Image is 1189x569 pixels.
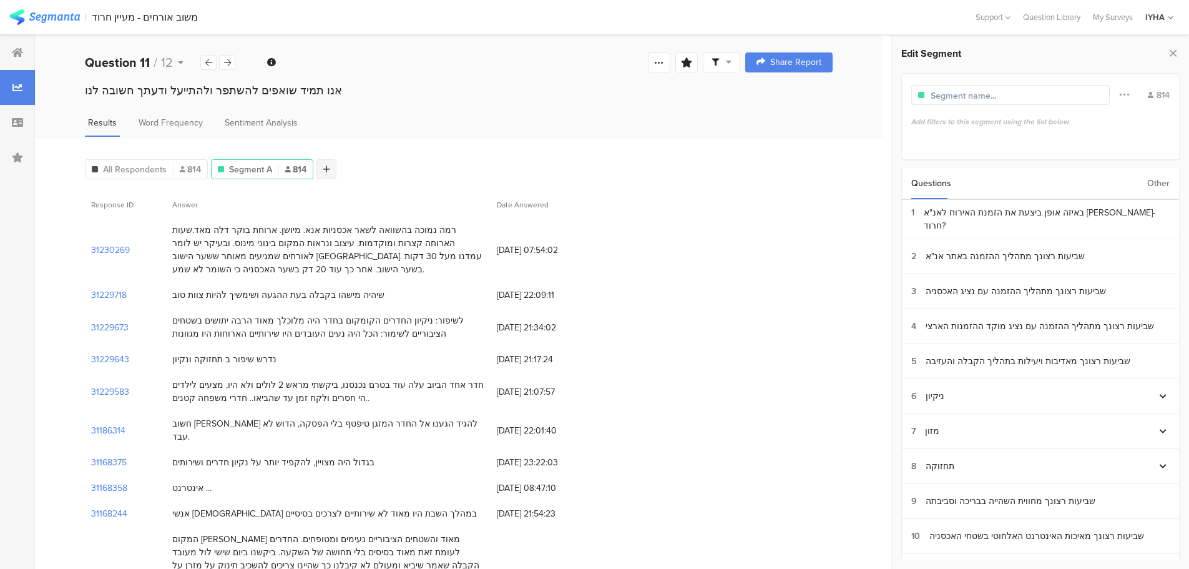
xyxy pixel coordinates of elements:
[926,285,1106,298] div: שביעות רצונך מתהליך ההזמנה עם נציג האכסניה
[139,116,203,129] span: Word Frequency
[91,385,129,398] section: 31229583
[497,507,597,520] span: [DATE] 21:54:23
[91,424,125,437] section: 31186314
[926,355,1130,368] div: שביעות רצונך מאדיבות ויעילות בתהליך הקבלה והעזיבה
[976,7,1010,27] div: Support
[1148,89,1170,102] div: 814
[1147,167,1170,199] div: Other
[925,425,939,438] div: מזון
[91,199,134,210] span: Response ID
[929,530,1144,543] div: שביעות רצונך מאיכות האינטרנט האלחוטי בשטחי האכסניה
[911,116,1170,127] div: Add filters to this segment using the list below
[1087,11,1139,23] a: My Surveys
[172,353,276,366] div: נדרש שיפור ב תחזוקה ונקיון
[497,385,597,398] span: [DATE] 21:07:57
[91,507,127,520] section: 31168244
[161,53,173,72] span: 12
[172,314,484,340] div: לשיפור: ניקיון החדרים הקומקום בחדר היה מלוכלך מאוד הרבה יתושים בשטחים הציבוריים לשימור: הכל היה נ...
[911,495,926,508] div: 9
[926,460,954,473] div: תחזוקה
[924,206,1170,232] div: באיזה אופן ביצעת את הזמנת האירוח לאנ"א [PERSON_NAME]-חרוד?
[172,379,484,405] div: חדר אחד הביוב עלה עוד בטרם נכנסנו, ביקשתי מראש 2 לולים ולא היו, מצעים לילדים הי חסרים ולקח זמן עד...
[497,424,597,437] span: [DATE] 22:01:40
[91,353,129,366] section: 31229643
[172,199,198,210] span: Answer
[85,82,833,99] div: אנו תמיד שואפים להשתפר ולהתייעל ודעתך חשובה לנו
[91,321,129,334] section: 31229673
[91,289,127,302] section: 31229718
[926,320,1154,333] div: שביעות רצונך מתהליך ההזמנה עם נציג מוקד ההזמנות הארצי
[172,417,484,443] div: חשוב [PERSON_NAME] להגיד הגענו אל החדר המזגן טיפטף בלי הפסקה, הדוש לא עבד.
[911,320,926,333] div: 4
[911,250,926,263] div: 2
[497,456,597,469] span: [DATE] 23:22:03
[911,530,929,543] div: 10
[154,53,157,72] span: /
[497,289,597,302] span: [DATE] 22:09:11
[911,425,925,438] div: 7
[92,11,198,23] div: משוב אורחים - מעיין חרוד
[926,250,1085,263] div: שביעות רצונך מתהליך ההזמנה באתר אנ"א
[911,390,926,403] div: 6
[911,206,924,232] div: 1
[926,390,944,403] div: ניקיון
[172,289,384,302] div: שיהיה מישהו בקבלה בעת ההגעה ושימשיך להיות צוות טוב
[497,321,597,334] span: [DATE] 21:34:02
[911,167,951,199] div: Questions
[9,9,80,25] img: segmanta logo
[497,199,549,210] span: Date Answered
[497,482,597,495] span: [DATE] 08:47:10
[497,353,597,366] span: [DATE] 21:17:24
[901,46,961,61] span: Edit Segment
[931,89,1039,102] input: Segment name...
[103,163,167,176] span: All Respondents
[172,224,484,276] div: רמה נמוכה בהשוואה לשאר אכסניות אנא. מיושן. ארוחת בוקר דלה מאד.שעות הארוחה קצרות ומוקדמות. עיצוב ו...
[172,482,212,495] div: אינטרנט ...
[911,460,926,473] div: 8
[85,10,87,24] div: |
[180,163,201,176] span: 814
[225,116,298,129] span: Sentiment Analysis
[911,285,926,298] div: 3
[91,244,130,257] section: 31230269
[91,482,127,495] section: 31168358
[497,244,597,257] span: [DATE] 07:54:02
[285,163,306,176] span: 814
[91,456,127,469] section: 31168375
[770,58,821,67] span: Share Report
[229,163,272,176] span: Segment A
[926,495,1095,508] div: שביעות רצונך מחווית השהייה בבריכה וסביבתה
[172,507,477,520] div: אנשי [DEMOGRAPHIC_DATA] במהלך השבת היו מאוד לא שירותיים לצרכים בסיסיים
[1017,11,1087,23] a: Question Library
[172,456,374,469] div: בגדול היה מצויין, להקפיד יותר על נקיון חדרים ושירותים
[1145,11,1165,23] div: IYHA
[85,53,150,72] b: Question 11
[911,355,926,368] div: 5
[88,116,117,129] span: Results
